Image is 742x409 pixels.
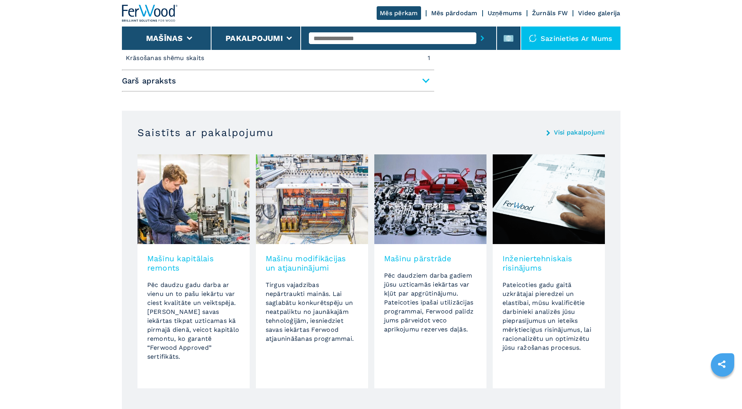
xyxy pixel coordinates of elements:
[532,9,568,17] a: Žurnāls FW
[377,6,421,20] a: Mēs pērkam
[431,9,478,17] a: Mēs pārdodam
[266,254,346,273] font: Mašīnu modifikācijas un atjauninājumi
[126,54,204,62] font: Krāsošanas shēmu skaits
[380,9,418,17] font: Mēs pērkam
[428,54,430,62] font: 1
[226,34,283,43] button: Pakalpojumi
[488,9,522,17] a: Uzņēmums
[493,154,605,244] img: image
[122,76,176,85] font: Garš apraksts
[256,154,368,244] img: image
[122,5,178,22] img: Fervuds
[266,281,354,342] font: Tirgus vajadzības nepārtraukti mainās. Lai saglabātu konkurētspēju un neatpaliktu no jaunākajām t...
[712,354,731,374] a: kopīgot šo
[502,254,573,273] font: Inženiertehniskais risinājums
[541,34,613,42] font: Sazinieties ar mums
[147,281,236,306] font: Pēc daudzu gadu darba ar vienu un to pašu iekārtu var ciest kvalitāte un veiktspēja.
[256,154,368,388] a: Mašīnu modifikācijas un atjauninājumiTirgus vajadzības nepārtraukti mainās. Lai saglabātu konkurē...
[709,374,736,403] iframe: Tērzēšana
[374,154,486,388] a: Mašīnu pārstrādePēc daudziem darba gadiem jūsu uzticamās iekārtas var kļūt par apgrūtinājumu. Pat...
[554,129,605,136] a: Visi pakalpojumi
[146,34,183,43] button: Mašīnas
[476,29,488,47] button: iesniegšanas poga
[502,281,591,351] font: Pateicoties gadu gaitā uzkrātajai pieredzei un elastībai, mūsu kvalificētie darbinieki analizēs j...
[578,9,620,17] a: Video galerija
[374,154,486,244] img: image
[384,272,474,333] font: Pēc daudziem darba gadiem jūsu uzticamās iekārtas var kļūt par apgrūtinājumu. Pateicoties īpašai ...
[384,254,452,263] font: Mašīnu pārstrāde
[137,127,274,138] font: Saistīts ar pakalpojumu
[147,254,214,273] font: Mašīnu kapitālais remonts
[137,154,250,388] a: Mašīnu kapitālais remontsPēc daudzu gadu darba ar vienu un to pašu iekārtu var ciest kvalitāte un...
[493,154,605,388] a: Inženiertehniskais risinājumsPateicoties gadu gaitā uzkrātajai pieredzei un elastībai, mūsu kvali...
[137,154,250,244] img: image
[122,74,434,88] span: Garš apraksts
[529,34,537,42] img: Sazinieties ar mums
[147,308,240,360] font: [PERSON_NAME] savas iekārtas tikpat uzticamas kā pirmajā dienā, veicot kapitālo remontu, ko garan...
